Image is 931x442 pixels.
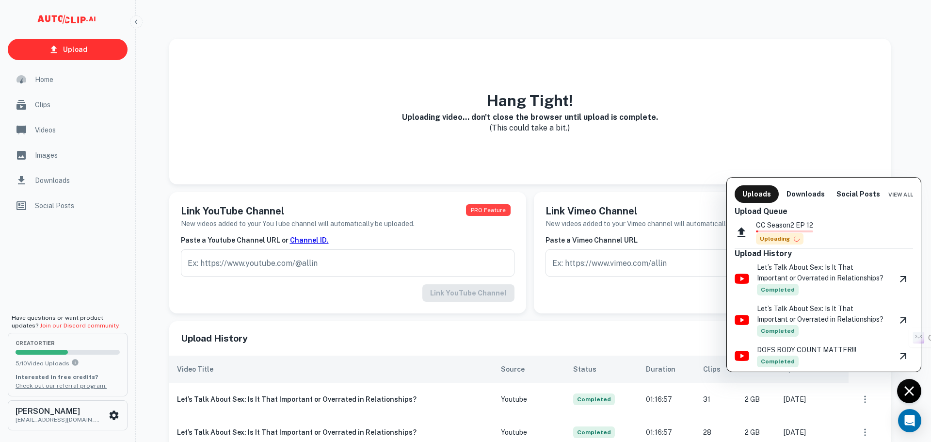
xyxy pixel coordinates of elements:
a: View Video [894,270,913,288]
h6: Upload History [735,249,913,258]
p: CC Season2 EP 12 [756,220,813,230]
button: Uploads [735,185,779,203]
img: youtube-logo.png [735,351,749,361]
span: Completed [757,284,799,295]
button: Social Posts [833,185,884,203]
a: View All [888,189,913,198]
img: youtube-logo.png [735,274,749,284]
span: Completed [757,325,799,337]
div: Open Intercom Messenger [898,409,921,432]
a: View Video [894,347,913,365]
h6: Upload Queue [735,207,913,216]
p: DOES BODY COUNT MATTER!!! [757,344,856,355]
p: Let’s Talk About Sex: Is It That Important or Overrated in Relationships? [757,303,886,325]
span: Uploading [756,233,803,245]
p: Let’s Talk About Sex: Is It That Important or Overrated in Relationships? [757,262,886,283]
span: Completed [757,356,799,367]
img: youtube-logo.png [735,315,749,325]
button: Downloads [783,185,829,203]
a: View Video [894,311,913,329]
span: View All [888,192,913,197]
